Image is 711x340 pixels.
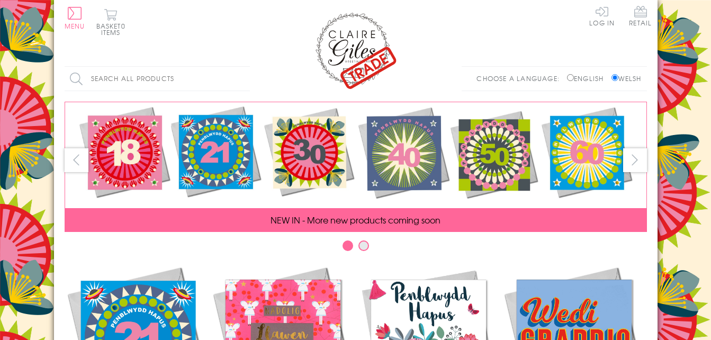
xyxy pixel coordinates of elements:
[65,240,647,256] div: Carousel Pagination
[65,67,250,91] input: Search all products
[589,5,615,26] a: Log In
[343,240,353,251] button: Carousel Page 1 (Current Slide)
[65,21,85,31] span: Menu
[65,148,88,172] button: prev
[611,74,618,81] input: Welsh
[313,11,398,90] img: Claire Giles Trade
[239,67,250,91] input: Search
[271,213,440,226] span: NEW IN - More new products coming soon
[629,5,652,28] a: Retail
[96,8,125,35] button: Basket0 items
[623,148,647,172] button: next
[611,74,642,83] label: Welsh
[65,7,85,29] button: Menu
[358,240,369,251] button: Carousel Page 2
[476,74,565,83] p: Choose a language:
[567,74,574,81] input: English
[629,5,652,26] span: Retail
[567,74,609,83] label: English
[101,21,125,37] span: 0 items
